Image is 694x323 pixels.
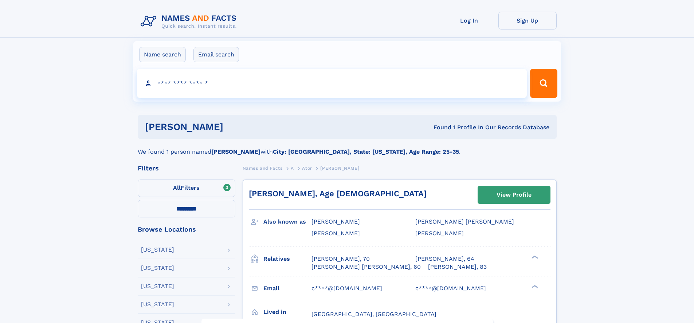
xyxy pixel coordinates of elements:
[141,283,174,289] div: [US_STATE]
[211,148,260,155] b: [PERSON_NAME]
[328,123,549,131] div: Found 1 Profile In Our Records Database
[291,166,294,171] span: A
[530,255,538,259] div: ❯
[193,47,239,62] label: Email search
[428,263,487,271] a: [PERSON_NAME], 83
[320,166,359,171] span: [PERSON_NAME]
[291,164,294,173] a: A
[415,255,474,263] a: [PERSON_NAME], 64
[530,284,538,289] div: ❯
[415,230,464,237] span: [PERSON_NAME]
[311,230,360,237] span: [PERSON_NAME]
[138,226,235,233] div: Browse Locations
[263,253,311,265] h3: Relatives
[498,12,557,29] a: Sign Up
[141,265,174,271] div: [US_STATE]
[311,218,360,225] span: [PERSON_NAME]
[302,164,312,173] a: Ator
[478,186,550,204] a: View Profile
[137,69,527,98] input: search input
[263,216,311,228] h3: Also known as
[273,148,459,155] b: City: [GEOGRAPHIC_DATA], State: [US_STATE], Age Range: 25-35
[141,302,174,307] div: [US_STATE]
[497,186,532,203] div: View Profile
[243,164,283,173] a: Names and Facts
[530,69,557,98] button: Search Button
[173,184,181,191] span: All
[263,282,311,295] h3: Email
[415,218,514,225] span: [PERSON_NAME] [PERSON_NAME]
[263,306,311,318] h3: Lived in
[440,12,498,29] a: Log In
[311,255,370,263] a: [PERSON_NAME], 70
[249,189,427,198] a: [PERSON_NAME], Age [DEMOGRAPHIC_DATA]
[139,47,186,62] label: Name search
[302,166,312,171] span: Ator
[138,139,557,156] div: We found 1 person named with .
[145,122,329,131] h1: [PERSON_NAME]
[141,247,174,253] div: [US_STATE]
[311,263,421,271] a: [PERSON_NAME] [PERSON_NAME], 60
[311,311,436,318] span: [GEOGRAPHIC_DATA], [GEOGRAPHIC_DATA]
[138,165,235,172] div: Filters
[138,12,243,31] img: Logo Names and Facts
[138,180,235,197] label: Filters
